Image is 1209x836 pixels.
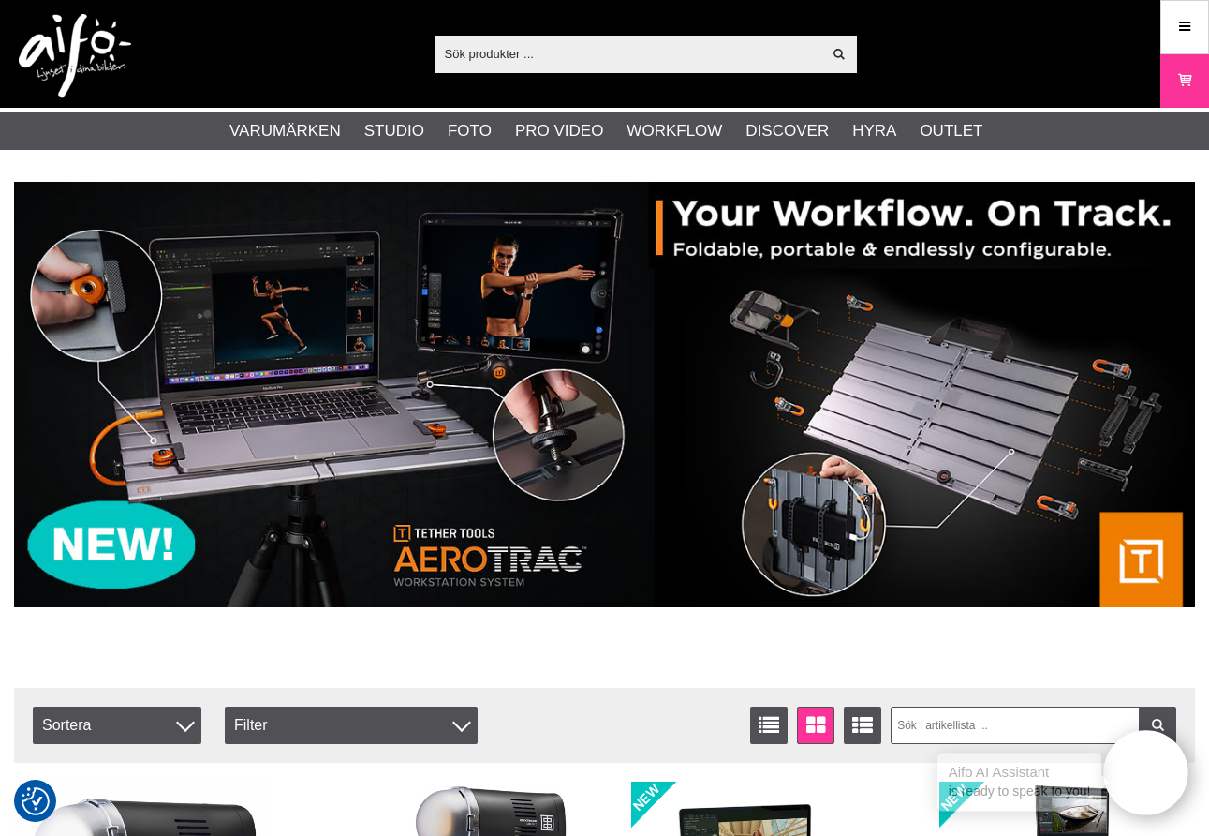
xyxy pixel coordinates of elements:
[750,707,788,744] a: Listvisning
[22,787,50,815] img: Revisit consent button
[448,119,492,143] a: Foto
[229,119,341,143] a: Varumärken
[920,119,982,143] a: Outlet
[22,784,50,818] button: Samtyckesinställningar
[627,119,722,143] a: Workflow
[745,119,829,143] a: Discover
[844,707,881,744] a: Utökad listvisning
[515,119,603,143] a: Pro Video
[435,39,822,67] input: Sök produkter ...
[14,182,1195,607] img: Annons:007 banner-header-aerotrac-1390x500.jpg
[797,707,834,744] a: Fönstervisning
[225,707,478,744] div: Filter
[949,762,1091,782] h4: Aifo AI Assistant
[33,707,201,744] span: Sortera
[364,119,424,143] a: Studio
[937,753,1102,811] div: is ready to speak to you!
[1139,707,1176,744] a: Filtrera
[891,707,1176,744] input: Sök i artikellista ...
[19,14,131,98] img: logo.png
[852,119,896,143] a: Hyra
